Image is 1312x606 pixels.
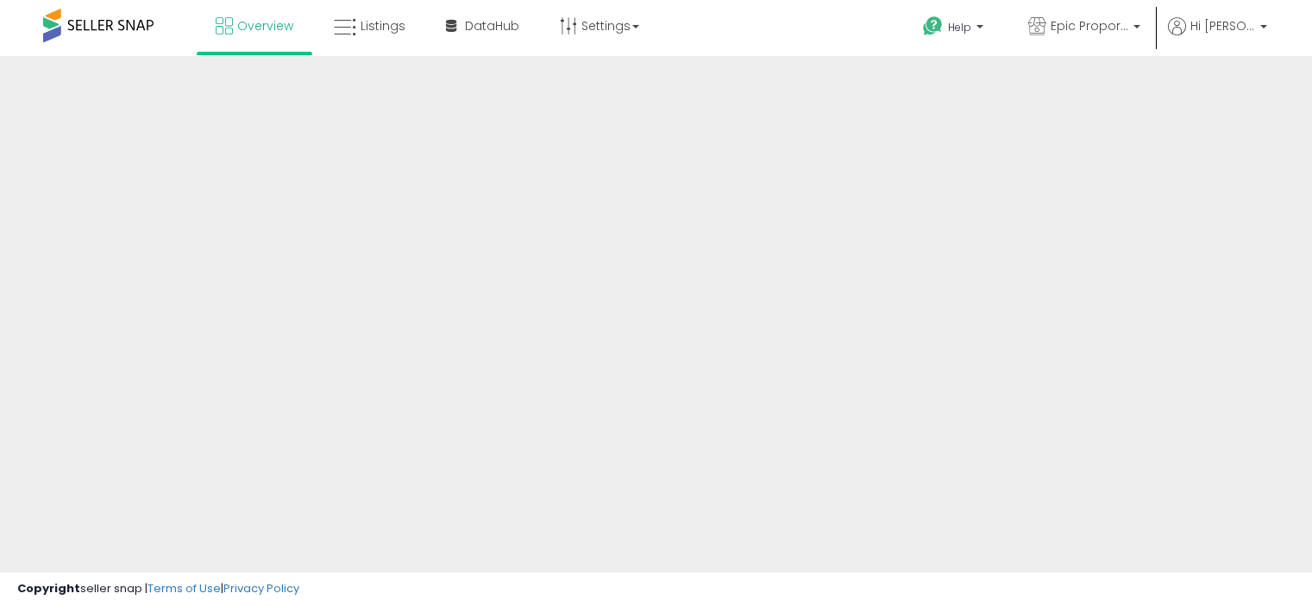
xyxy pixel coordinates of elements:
span: Overview [237,17,293,34]
span: Hi [PERSON_NAME] [1190,17,1255,34]
span: Help [948,20,971,34]
a: Hi [PERSON_NAME] [1168,17,1267,56]
a: Privacy Policy [223,580,299,597]
span: DataHub [465,17,519,34]
div: seller snap | | [17,581,299,597]
span: Epic Proportions [1051,17,1128,34]
a: Help [909,3,1001,56]
strong: Copyright [17,580,80,597]
i: Get Help [922,16,944,37]
a: Terms of Use [148,580,221,597]
span: Listings [361,17,405,34]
